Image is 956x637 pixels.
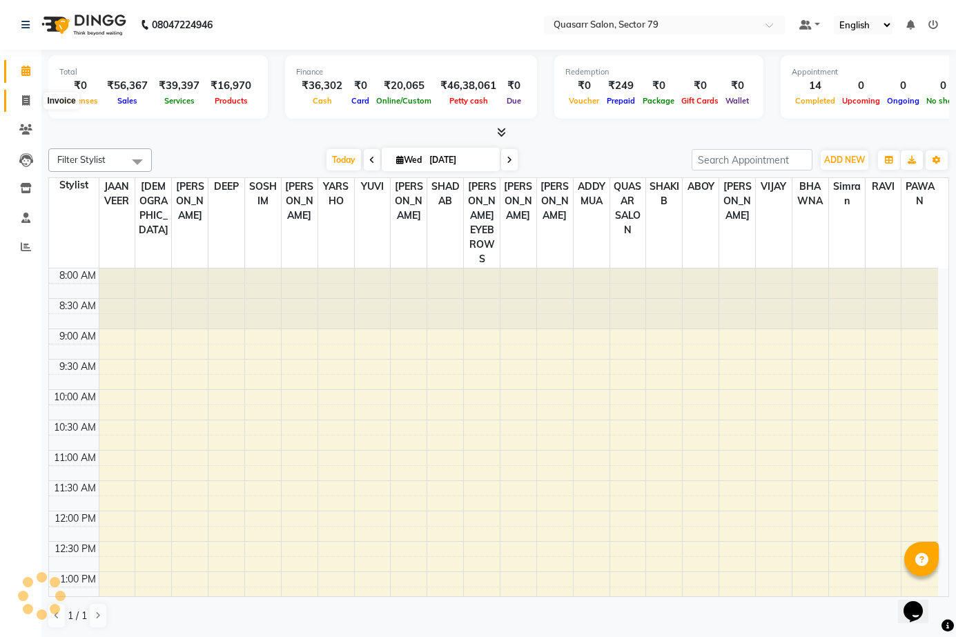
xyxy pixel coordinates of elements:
img: logo [35,6,130,44]
div: Total [59,66,257,78]
div: 11:00 AM [51,451,99,465]
span: Simran [829,178,865,210]
div: 12:30 PM [52,542,99,556]
div: 11:30 AM [51,481,99,496]
span: Voucher [565,96,603,106]
span: ADD NEW [824,155,865,165]
div: 10:30 AM [51,420,99,435]
span: PAWAN [901,178,938,210]
div: Redemption [565,66,752,78]
span: YARSHO [318,178,354,210]
span: Wed [393,155,425,165]
span: JAANVEER [99,178,135,210]
span: [PERSON_NAME] [282,178,318,224]
span: Gift Cards [678,96,722,106]
div: ₹249 [603,78,639,94]
span: [PERSON_NAME] [537,178,573,224]
div: 12:00 PM [52,511,99,526]
span: Sales [114,96,141,106]
span: Package [639,96,678,106]
div: ₹56,367 [101,78,153,94]
span: SHAKIB [646,178,682,210]
span: Services [161,96,198,106]
span: YUVI [355,178,391,195]
div: ₹0 [348,78,373,94]
div: 10:00 AM [51,390,99,404]
span: Online/Custom [373,96,435,106]
iframe: chat widget [898,582,942,623]
div: 14 [792,78,839,94]
div: ₹0 [59,78,101,94]
span: [PERSON_NAME] [500,178,536,224]
input: Search Appointment [692,149,812,170]
span: Card [348,96,373,106]
span: Completed [792,96,839,106]
div: ₹0 [722,78,752,94]
span: [PERSON_NAME] [719,178,755,224]
div: Finance [296,66,526,78]
span: BHAWNA [792,178,828,210]
span: [PERSON_NAME] [172,178,208,224]
span: VIJAY [756,178,792,195]
span: Cash [309,96,335,106]
span: [PERSON_NAME] EYEBROWS [464,178,500,268]
span: 1 / 1 [68,609,87,623]
div: ₹36,302 [296,78,348,94]
span: Today [326,149,361,170]
div: ₹0 [678,78,722,94]
div: Invoice [43,92,79,109]
span: SHADAB [427,178,463,210]
div: ₹16,970 [205,78,257,94]
span: SOSHIM [245,178,281,210]
span: Products [211,96,251,106]
button: ADD NEW [821,150,868,170]
div: 8:30 AM [57,299,99,313]
span: Petty cash [446,96,491,106]
div: ₹20,065 [373,78,435,94]
span: Due [503,96,525,106]
span: RAVI [866,178,901,195]
span: Upcoming [839,96,884,106]
div: ₹0 [502,78,526,94]
input: 2025-09-03 [425,150,494,170]
span: DEEP [208,178,244,195]
span: Ongoing [884,96,923,106]
div: Stylist [49,178,99,193]
div: ₹0 [565,78,603,94]
div: ₹46,38,061 [435,78,502,94]
b: 08047224946 [152,6,213,44]
span: [PERSON_NAME] [391,178,427,224]
span: [DEMOGRAPHIC_DATA] [135,178,171,239]
div: 9:00 AM [57,329,99,344]
span: Wallet [722,96,752,106]
div: 1:00 PM [57,572,99,587]
span: QUASAR SALON [610,178,646,239]
span: Prepaid [603,96,638,106]
div: ₹39,397 [153,78,205,94]
div: 9:30 AM [57,360,99,374]
div: ₹0 [639,78,678,94]
span: ABOY [683,178,719,195]
span: ADDY MUA [574,178,609,210]
span: Filter Stylist [57,154,106,165]
div: 0 [884,78,923,94]
div: 8:00 AM [57,268,99,283]
div: 0 [839,78,884,94]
